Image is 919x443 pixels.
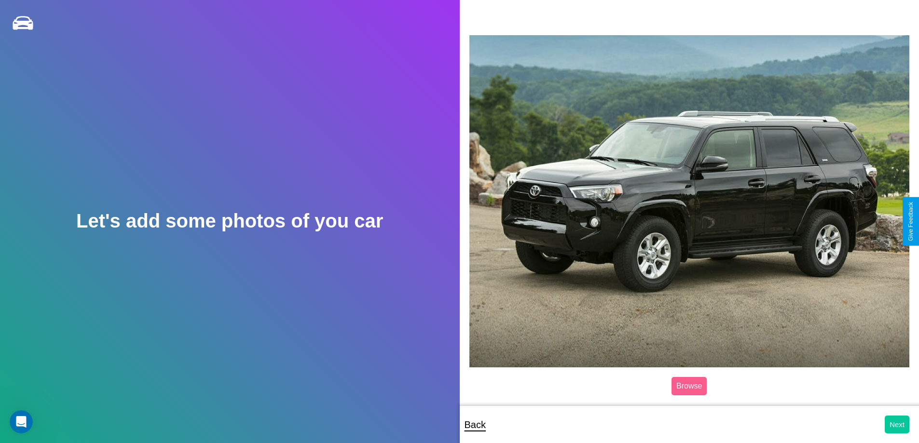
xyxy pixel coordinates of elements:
iframe: Intercom live chat [10,410,33,433]
p: Back [465,416,486,433]
div: Give Feedback [907,202,914,241]
button: Next [885,416,909,433]
label: Browse [672,377,707,395]
h2: Let's add some photos of you car [76,210,383,232]
img: posted [469,35,910,367]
